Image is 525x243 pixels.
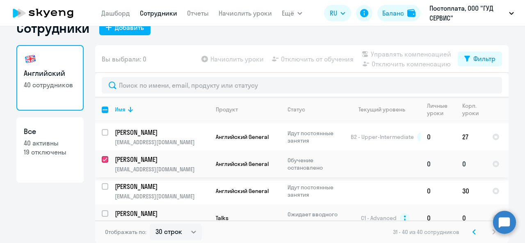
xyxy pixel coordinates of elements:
span: Вы выбрали: 0 [102,54,146,64]
img: english [24,52,37,66]
span: Английский General [216,187,269,195]
p: 40 активны [24,139,76,148]
div: Добавить [115,23,144,32]
span: Отображать по: [105,228,146,236]
span: 31 - 40 из 40 сотрудников [393,228,459,236]
span: Talks [216,214,228,222]
td: 0 [420,123,456,150]
p: [EMAIL_ADDRESS][DOMAIN_NAME] [115,193,209,200]
td: 0 [456,150,486,177]
p: Идут постоянные занятия [288,184,344,198]
a: Все40 активны19 отключены [16,117,84,183]
a: [PERSON_NAME] [115,209,209,218]
p: [EMAIL_ADDRESS][DOMAIN_NAME] [115,166,209,173]
button: Добавить [99,20,151,35]
a: Английский40 сотрудников [16,45,84,111]
td: 0 [420,150,456,177]
h3: Все [24,126,76,137]
span: B2 - Upper-Intermediate [351,133,414,141]
td: 0 [420,177,456,204]
button: RU [324,5,351,21]
a: Начислить уроки [219,9,272,17]
div: Продукт [216,106,238,113]
p: [PERSON_NAME] [115,155,208,164]
p: [PERSON_NAME] [115,182,208,191]
div: Корп. уроки [462,102,485,117]
div: Текущий уровень [358,106,405,113]
span: RU [330,8,337,18]
td: 27 [456,123,486,150]
a: Дашборд [101,9,130,17]
p: Постоплата, ООО "ГУД СЕРВИС" [429,3,506,23]
img: balance [407,9,415,17]
p: Идут постоянные занятия [288,129,344,144]
button: Фильтр [458,52,502,66]
div: Текущий уровень [351,106,420,113]
div: Имя [115,106,209,113]
a: [PERSON_NAME] [115,128,209,137]
span: Английский General [216,133,269,141]
a: Сотрудники [140,9,177,17]
p: 40 сотрудников [24,80,76,89]
p: Обучение остановлено [288,157,344,171]
p: Ожидает вводного урока [288,211,344,225]
div: Фильтр [473,54,495,64]
div: Имя [115,106,126,113]
p: [PERSON_NAME] [115,209,208,218]
input: Поиск по имени, email, продукту или статусу [102,77,502,93]
h3: Английский [24,68,76,79]
span: Английский General [216,160,269,168]
button: Ещё [282,5,302,21]
p: [PERSON_NAME] [115,128,208,137]
td: 0 [420,204,456,232]
p: [EMAIL_ADDRESS][DOMAIN_NAME] [115,220,209,227]
a: Отчеты [187,9,209,17]
span: Ещё [282,8,294,18]
td: 30 [456,177,486,204]
a: [PERSON_NAME] [115,155,209,164]
h1: Сотрудники [16,20,89,36]
p: [EMAIL_ADDRESS][DOMAIN_NAME] [115,139,209,146]
div: Личные уроки [427,102,455,117]
div: Статус [288,106,305,113]
button: Балансbalance [377,5,420,21]
td: 0 [456,204,486,232]
span: C1 - Advanced [361,214,397,222]
p: 19 отключены [24,148,76,157]
button: Постоплата, ООО "ГУД СЕРВИС" [425,3,518,23]
div: Баланс [382,8,404,18]
a: [PERSON_NAME] [115,182,209,191]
